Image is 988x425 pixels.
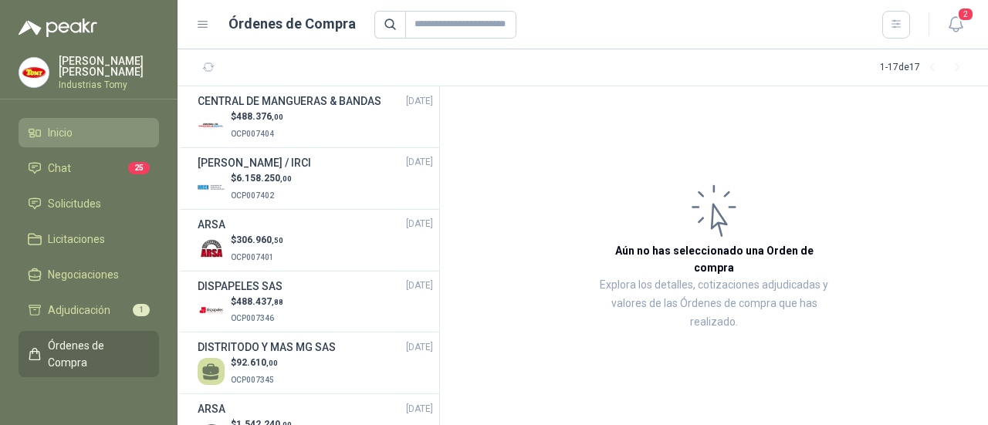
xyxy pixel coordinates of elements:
p: $ [231,233,283,248]
span: [DATE] [406,155,433,170]
p: $ [231,295,283,309]
h3: [PERSON_NAME] / IRCI [198,154,311,171]
span: ,50 [272,236,283,245]
span: 6.158.250 [236,173,292,184]
span: [DATE] [406,340,433,355]
h3: ARSA [198,216,225,233]
div: 1 - 17 de 17 [880,56,969,80]
p: Industrias Tomy [59,80,159,89]
p: $ [231,356,278,370]
p: $ [231,110,283,124]
span: OCP007346 [231,314,274,322]
p: Explora los detalles, cotizaciones adjudicadas y valores de las Órdenes de compra que has realizado. [594,276,834,332]
img: Company Logo [198,296,225,323]
span: [DATE] [406,94,433,109]
h1: Órdenes de Compra [228,13,356,35]
span: 1 [133,304,150,316]
img: Company Logo [198,112,225,139]
span: ,88 [272,298,283,306]
img: Company Logo [19,58,49,87]
a: Negociaciones [19,260,159,289]
span: Adjudicación [48,302,110,319]
img: Company Logo [198,235,225,262]
span: Licitaciones [48,231,105,248]
h3: CENTRAL DE MANGUERAS & BANDAS [198,93,381,110]
span: 306.960 [236,234,283,245]
span: 488.437 [236,296,283,307]
a: DISTRITODO Y MAS MG SAS[DATE] $92.610,00OCP007345 [198,339,433,387]
a: Chat25 [19,153,159,183]
a: Remisiones [19,383,159,413]
span: OCP007345 [231,376,274,384]
a: Licitaciones [19,224,159,254]
span: OCP007404 [231,130,274,138]
span: [DATE] [406,402,433,417]
span: [DATE] [406,217,433,231]
span: ,00 [280,174,292,183]
h3: DISTRITODO Y MAS MG SAS [198,339,336,356]
span: 25 [128,162,150,174]
h3: ARSA [198,400,225,417]
p: $ [231,171,292,186]
span: 2 [957,7,974,22]
h3: DISPAPELES SAS [198,278,283,295]
span: 488.376 [236,111,283,122]
span: ,00 [266,359,278,367]
span: [DATE] [406,278,433,293]
a: Órdenes de Compra [19,331,159,377]
span: Solicitudes [48,195,101,212]
span: 92.610 [236,357,278,368]
p: [PERSON_NAME] [PERSON_NAME] [59,56,159,77]
span: OCP007401 [231,253,274,261]
a: [PERSON_NAME] / IRCI[DATE] Company Logo$6.158.250,00OCP007402 [198,154,433,203]
a: DISPAPELES SAS[DATE] Company Logo$488.437,88OCP007346 [198,278,433,326]
span: ,00 [272,113,283,121]
img: Company Logo [198,174,225,201]
span: Negociaciones [48,266,119,283]
a: CENTRAL DE MANGUERAS & BANDAS[DATE] Company Logo$488.376,00OCP007404 [198,93,433,141]
a: ARSA[DATE] Company Logo$306.960,50OCP007401 [198,216,433,265]
button: 2 [942,11,969,39]
span: Inicio [48,124,73,141]
span: Órdenes de Compra [48,337,144,371]
a: Adjudicación1 [19,295,159,325]
a: Solicitudes [19,189,159,218]
span: Chat [48,160,71,177]
span: OCP007402 [231,191,274,200]
h3: Aún no has seleccionado una Orden de compra [594,242,834,276]
img: Logo peakr [19,19,97,37]
a: Inicio [19,118,159,147]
